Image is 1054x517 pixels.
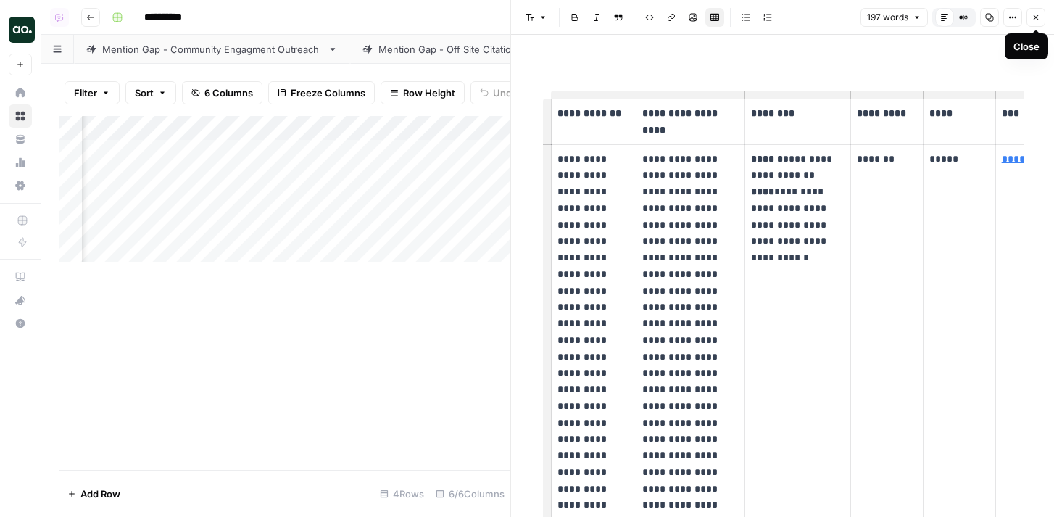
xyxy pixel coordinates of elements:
[204,86,253,100] span: 6 Columns
[403,86,455,100] span: Row Height
[65,81,120,104] button: Filter
[135,86,154,100] span: Sort
[80,487,120,501] span: Add Row
[291,86,365,100] span: Freeze Columns
[9,289,32,312] button: What's new?
[59,482,129,505] button: Add Row
[1013,39,1040,54] div: Close
[378,42,561,57] div: Mention Gap - Off Site Citation Outreach
[493,86,518,100] span: Undo
[470,81,527,104] button: Undo
[9,128,32,151] a: Your Data
[350,35,589,64] a: Mention Gap - Off Site Citation Outreach
[430,482,510,505] div: 6/6 Columns
[9,312,32,335] button: Help + Support
[268,81,375,104] button: Freeze Columns
[381,81,465,104] button: Row Height
[9,17,35,43] img: Dillon Test Logo
[9,81,32,104] a: Home
[860,8,928,27] button: 197 words
[74,35,350,64] a: Mention Gap - Community Engagment Outreach
[9,174,32,197] a: Settings
[182,81,262,104] button: 6 Columns
[374,482,430,505] div: 4 Rows
[125,81,176,104] button: Sort
[9,289,31,311] div: What's new?
[9,104,32,128] a: Browse
[102,42,322,57] div: Mention Gap - Community Engagment Outreach
[9,151,32,174] a: Usage
[867,11,908,24] span: 197 words
[74,86,97,100] span: Filter
[9,12,32,48] button: Workspace: Dillon Test
[9,265,32,289] a: AirOps Academy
